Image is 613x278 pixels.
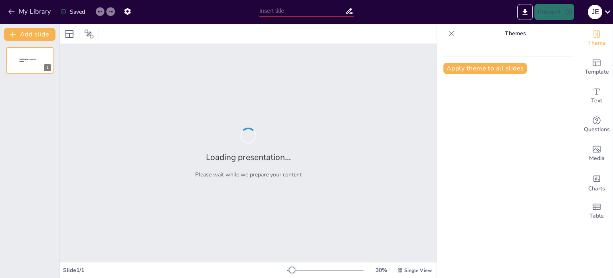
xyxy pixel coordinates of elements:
[60,8,85,16] div: Saved
[584,125,610,134] span: Questions
[589,212,604,220] span: Table
[206,152,291,163] h2: Loading presentation...
[581,197,613,226] div: Add a table
[443,63,527,74] button: Apply theme to all slides
[4,28,55,41] button: Add slide
[534,4,574,20] button: Present
[195,171,302,178] p: Please wait while we prepare your content
[581,110,613,139] div: Get real-time input from your audience
[589,154,605,163] span: Media
[259,5,345,17] input: Insert title
[591,96,602,105] span: Text
[581,24,613,53] div: Change the overall theme
[63,28,76,40] div: Layout
[585,68,609,76] span: Template
[404,267,432,274] span: Single View
[84,29,94,39] span: Position
[372,266,391,274] div: 30 %
[581,53,613,82] div: Add ready made slides
[581,168,613,197] div: Add charts and graphs
[581,82,613,110] div: Add text boxes
[581,139,613,168] div: Add images, graphics, shapes or video
[588,184,605,193] span: Charts
[587,39,606,48] span: Theme
[20,58,36,63] span: Sendsteps presentation editor
[588,4,602,20] button: j e
[517,4,533,20] button: Export to PowerPoint
[6,5,54,18] button: My Library
[63,266,287,274] div: Slide 1 / 1
[458,24,573,43] p: Themes
[6,47,53,74] div: 1
[588,5,602,19] div: j e
[44,64,51,71] div: 1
